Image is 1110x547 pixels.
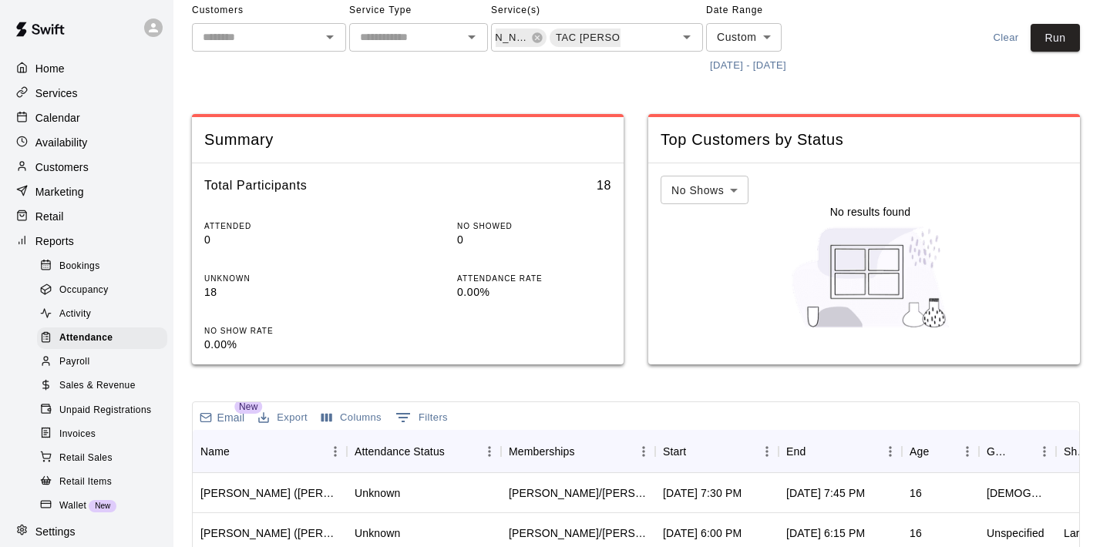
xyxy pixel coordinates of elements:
span: Unpaid Registrations [59,403,151,418]
div: Start [663,430,686,473]
div: End [779,430,902,473]
p: UNKNOWN [204,273,358,284]
div: End [786,430,806,473]
div: No Shows [661,176,748,204]
img: Nothing to see here [784,220,957,335]
div: 16 [910,525,922,541]
div: Calendar [12,106,161,129]
span: Summary [204,129,611,150]
button: Run [1031,24,1080,52]
button: Select columns [318,406,385,430]
p: Retail [35,209,64,224]
a: Marketing [12,180,161,203]
div: Sep 17, 2025 at 7:30 PM [663,485,742,501]
div: Shirt Size [1064,430,1088,473]
div: Custom [706,23,782,52]
div: Unspecified [987,525,1044,541]
div: Sep 17, 2025 at 6:00 PM [663,525,742,541]
p: Availability [35,135,88,150]
button: Menu [478,440,501,463]
a: Customers [12,156,161,179]
span: Payroll [59,354,89,370]
span: TAC [PERSON_NAME]/[PERSON_NAME] [550,30,659,45]
a: Sales & Revenue [37,374,173,398]
p: NO SHOWED [457,220,611,232]
div: Large [1064,525,1092,541]
div: Memberships [501,430,655,473]
button: Open [461,26,483,48]
span: Retail Items [59,475,112,490]
div: Activity [37,304,167,325]
button: Menu [1033,440,1056,463]
button: Sort [686,441,708,462]
p: Marketing [35,184,84,200]
p: 18 [204,284,358,300]
span: Wallet [59,498,86,514]
div: Bookings [37,256,167,277]
p: Home [35,61,65,76]
a: Payroll [37,351,173,374]
button: Sort [445,441,466,462]
button: Sort [1011,441,1033,462]
button: Menu [879,440,902,463]
button: Clear [981,24,1031,52]
div: Sales & Revenue [37,375,167,397]
p: ATTENDED [204,220,358,232]
div: Male [987,485,1048,501]
div: Unpaid Registrations [37,400,167,421]
div: Name [193,430,347,473]
span: Retail Sales [59,451,113,466]
p: 0.00% [457,284,611,300]
span: Attendance [59,331,113,346]
div: Invoices [37,424,167,445]
p: Reports [35,233,74,249]
button: Sort [806,441,827,462]
a: Availability [12,131,161,154]
span: New [89,502,116,510]
div: Sep 17, 2025 at 7:45 PM [786,485,865,501]
p: Calendar [35,110,80,126]
button: Sort [929,441,950,462]
p: NO SHOW RATE [204,325,358,337]
a: Attendance [37,327,173,351]
a: Retail Items [37,470,173,494]
div: Anthony Mustcciuolo (Anthony Mustacciuolo) [200,525,339,541]
a: WalletNew [37,494,173,518]
button: [DATE] - [DATE] [706,54,790,78]
button: Show filters [392,405,452,430]
div: Occupancy [37,280,167,301]
a: Services [12,82,161,105]
span: Activity [59,307,91,322]
p: Settings [35,524,76,539]
p: 0.00% [204,337,358,353]
span: Occupancy [59,283,109,298]
button: Open [676,26,698,48]
span: Top Customers by Status [661,129,1068,150]
div: Name [200,430,230,473]
span: Sales & Revenue [59,378,136,394]
span: New [234,400,262,414]
div: Attendance [37,327,167,349]
a: Retail Sales [37,446,173,470]
div: TAC [PERSON_NAME]/[PERSON_NAME] [550,29,671,47]
div: Tom/Mike - Drop In , Todd/Brad - Drop In , College - Drop In [509,485,647,501]
a: Invoices [37,422,173,446]
p: ATTENDANCE RATE [457,273,611,284]
p: Email [217,410,245,425]
button: Email [196,407,248,428]
div: Attendance Status [347,430,501,473]
button: Menu [324,440,347,463]
div: Gender [987,430,1011,473]
div: Unknown [355,485,400,501]
a: Unpaid Registrations [37,398,173,422]
a: Occupancy [37,278,173,302]
div: Memberships [509,430,575,473]
a: Retail [12,205,161,228]
span: Bookings [59,259,100,274]
div: Reports [12,230,161,253]
span: Invoices [59,427,96,442]
div: Settings [12,520,161,543]
div: Gender [979,430,1056,473]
